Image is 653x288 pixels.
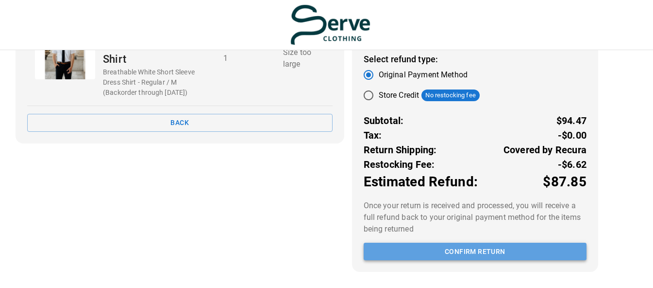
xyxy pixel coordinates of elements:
button: Back [27,114,333,132]
div: Store Credit [379,90,480,101]
p: Size too large [283,47,325,70]
p: Tax: [364,128,382,143]
img: serve-clothing.myshopify.com-3331c13f-55ad-48ba-bef5-e23db2fa8125 [290,4,370,46]
p: -$6.62 [558,157,586,172]
span: Original Payment Method [379,69,468,81]
p: -$0.00 [558,128,586,143]
h4: Select refund type: [364,54,586,65]
p: $94.47 [556,113,586,128]
p: Breathable White Short Sleeve Dress Shirt - Regular / M (Backorder through [DATE]) [103,67,208,98]
p: $87.85 [543,172,586,192]
p: Covered by Recura [503,143,586,157]
p: Once your return is received and processed, you will receive a full refund back to your original ... [364,200,586,235]
p: Restocking Fee: [364,157,435,172]
p: Estimated Refund: [364,172,478,192]
button: Confirm return [364,243,586,261]
p: Return Shipping: [364,143,437,157]
p: 1 [223,53,268,64]
p: Subtotal: [364,113,404,128]
span: No restocking fee [421,90,480,100]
